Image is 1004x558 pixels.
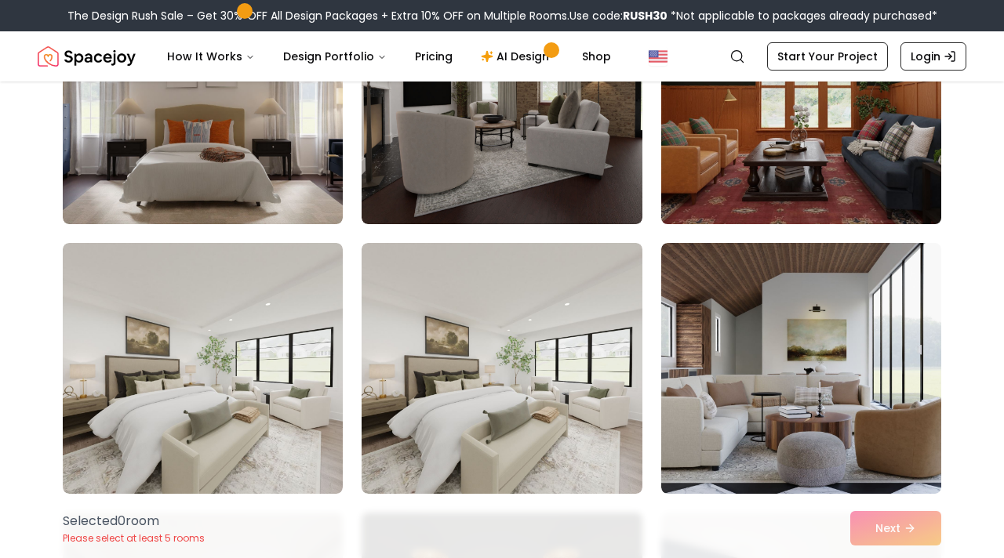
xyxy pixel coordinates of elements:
[38,41,136,72] img: Spacejoy Logo
[63,512,205,531] p: Selected 0 room
[38,31,966,82] nav: Global
[569,8,668,24] span: Use code:
[767,42,888,71] a: Start Your Project
[468,41,566,72] a: AI Design
[38,41,136,72] a: Spacejoy
[661,243,941,494] img: Room room-12
[63,243,343,494] img: Room room-10
[569,41,624,72] a: Shop
[67,8,937,24] div: The Design Rush Sale – Get 30% OFF All Design Packages + Extra 10% OFF on Multiple Rooms.
[155,41,267,72] button: How It Works
[63,532,205,545] p: Please select at least 5 rooms
[623,8,668,24] b: RUSH30
[155,41,624,72] nav: Main
[900,42,966,71] a: Login
[402,41,465,72] a: Pricing
[668,8,937,24] span: *Not applicable to packages already purchased*
[271,41,399,72] button: Design Portfolio
[362,243,642,494] img: Room room-11
[649,47,668,66] img: United States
